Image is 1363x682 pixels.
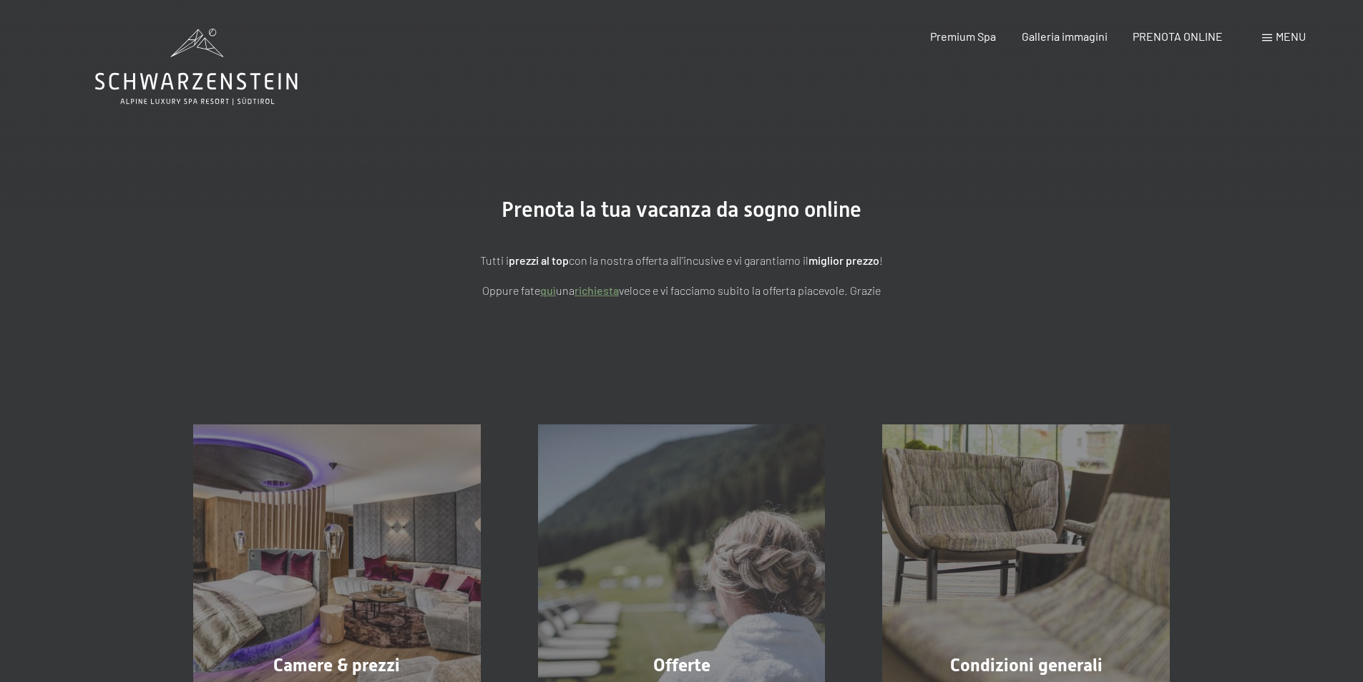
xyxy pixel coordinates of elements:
[324,251,1040,270] p: Tutti i con la nostra offerta all'incusive e vi garantiamo il !
[653,655,710,676] span: Offerte
[509,253,569,267] strong: prezzi al top
[1276,29,1306,43] span: Menu
[808,253,879,267] strong: miglior prezzo
[930,29,996,43] a: Premium Spa
[273,655,400,676] span: Camere & prezzi
[502,197,861,222] span: Prenota la tua vacanza da sogno online
[1022,29,1108,43] a: Galleria immagini
[950,655,1103,676] span: Condizioni generali
[575,283,619,297] a: richiesta
[324,281,1040,300] p: Oppure fate una veloce e vi facciamo subito la offerta piacevole. Grazie
[540,283,556,297] a: quì
[1133,29,1223,43] a: PRENOTA ONLINE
